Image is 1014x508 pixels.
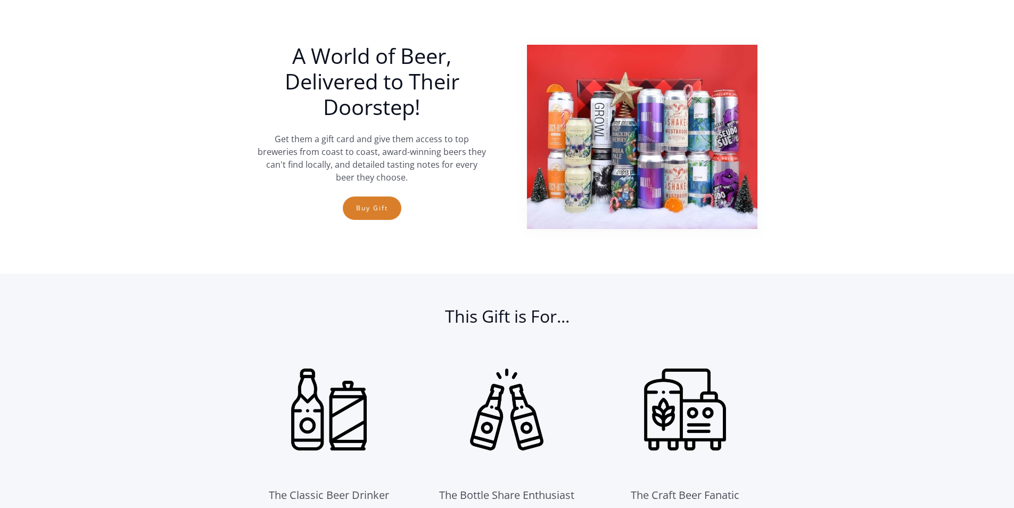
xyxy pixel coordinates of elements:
a: Buy Gift [343,196,401,220]
p: Get them a gift card and give them access to top breweries from coast to coast, award-winning bee... [257,133,487,184]
h2: This Gift is For... [257,306,757,338]
div: The Bottle Share Enthusiast [439,487,574,504]
h1: A World of Beer, Delivered to Their Doorstep! [257,43,487,120]
div: The Craft Beer Fanatic [631,487,739,504]
div: The Classic Beer Drinker [269,487,389,504]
